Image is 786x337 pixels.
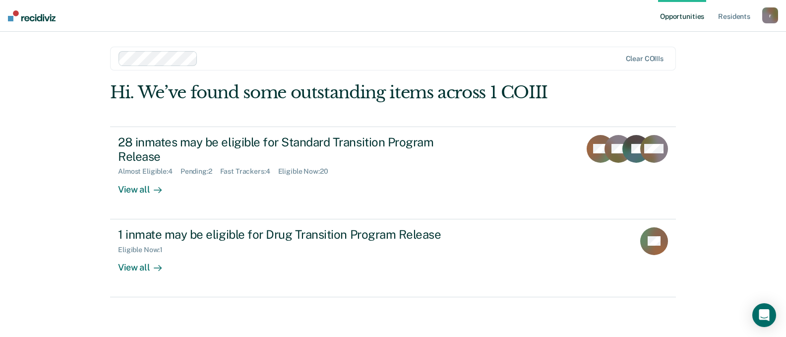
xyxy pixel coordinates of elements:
button: r [762,7,778,23]
div: Clear COIIIs [626,55,664,63]
a: 1 inmate may be eligible for Drug Transition Program ReleaseEligible Now:1View all [110,219,676,297]
div: Pending : 2 [181,167,220,176]
div: View all [118,176,174,195]
img: Recidiviz [8,10,56,21]
div: Eligible Now : 20 [278,167,336,176]
div: 1 inmate may be eligible for Drug Transition Program Release [118,227,466,242]
div: Almost Eligible : 4 [118,167,181,176]
div: Hi. We’ve found some outstanding items across 1 COIII [110,82,563,103]
div: 28 inmates may be eligible for Standard Transition Program Release [118,135,466,164]
div: Fast Trackers : 4 [220,167,278,176]
div: View all [118,254,174,273]
div: Eligible Now : 1 [118,246,171,254]
div: Open Intercom Messenger [752,303,776,327]
a: 28 inmates may be eligible for Standard Transition Program ReleaseAlmost Eligible:4Pending:2Fast ... [110,127,676,219]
